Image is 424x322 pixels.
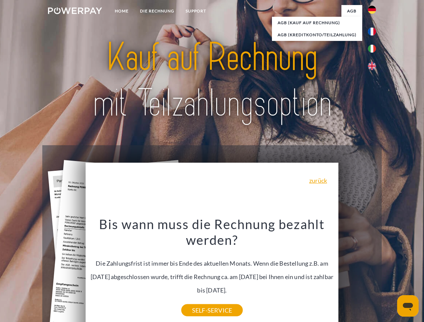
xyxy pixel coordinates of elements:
[368,45,376,53] img: it
[309,177,327,183] a: zurück
[180,5,212,17] a: SUPPORT
[368,6,376,14] img: de
[134,5,180,17] a: DIE RECHNUNG
[272,17,362,29] a: AGB (Kauf auf Rechnung)
[397,295,419,317] iframe: Schaltfläche zum Öffnen des Messaging-Fensters
[64,32,360,128] img: title-powerpay_de.svg
[368,28,376,36] img: fr
[272,29,362,41] a: AGB (Kreditkonto/Teilzahlung)
[90,216,335,310] div: Die Zahlungsfrist ist immer bis Ende des aktuellen Monats. Wenn die Bestellung z.B. am [DATE] abg...
[90,216,335,248] h3: Bis wann muss die Rechnung bezahlt werden?
[368,62,376,70] img: en
[109,5,134,17] a: Home
[48,7,102,14] img: logo-powerpay-white.svg
[341,5,362,17] a: agb
[181,304,243,316] a: SELF-SERVICE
